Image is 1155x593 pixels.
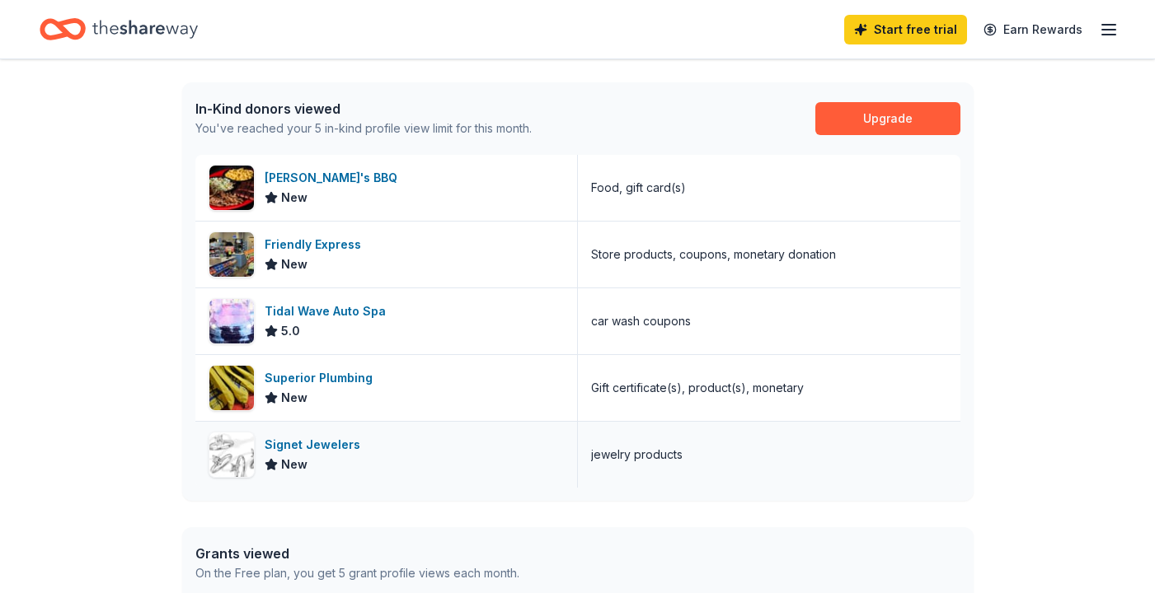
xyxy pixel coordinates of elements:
div: On the Free plan, you get 5 grant profile views each month. [195,563,519,583]
img: Image for Signet Jewelers [209,432,254,477]
div: [PERSON_NAME]'s BBQ [265,168,404,188]
a: Earn Rewards [974,15,1092,44]
div: Tidal Wave Auto Spa [265,301,392,321]
span: New [281,254,308,274]
span: New [281,388,308,408]
div: Superior Plumbing [265,368,379,388]
img: Image for Sonny's BBQ [209,166,254,210]
span: New [281,188,308,208]
img: Image for Tidal Wave Auto Spa [209,299,254,343]
span: New [281,455,308,474]
div: Food, gift card(s) [591,178,686,198]
div: Friendly Express [265,235,368,254]
span: 5.0 [281,321,300,341]
img: Image for Friendly Express [209,232,254,277]
div: car wash coupons [591,311,691,331]
a: Home [40,10,198,49]
a: Start free trial [844,15,967,44]
img: Image for Superior Plumbing [209,366,254,410]
div: Gift certificate(s), product(s), monetary [591,378,804,398]
div: Signet Jewelers [265,435,367,455]
div: In-Kind donors viewed [195,99,532,119]
div: Grants viewed [195,544,519,563]
div: jewelry products [591,445,683,465]
a: Upgrade [815,102,960,135]
div: Store products, coupons, monetary donation [591,245,836,264]
div: You've reached your 5 in-kind profile view limit for this month. [195,119,532,138]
